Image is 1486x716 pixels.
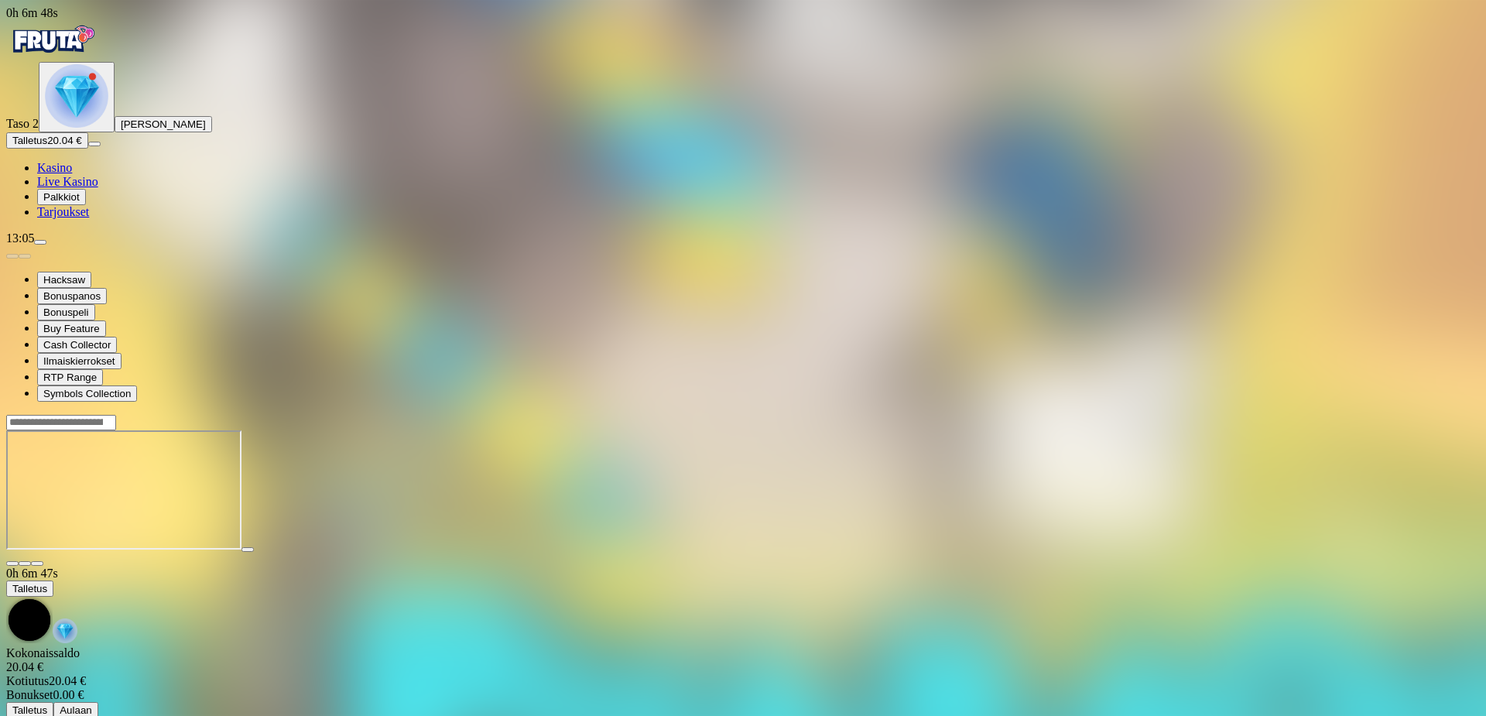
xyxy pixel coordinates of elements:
[6,48,99,61] a: Fruta
[6,688,53,701] span: Bonukset
[43,372,97,383] span: RTP Range
[12,704,47,716] span: Talletus
[6,660,1480,674] div: 20.04 €
[6,567,58,580] span: user session time
[6,254,19,259] button: prev slide
[6,646,1480,674] div: Kokonaissaldo
[34,240,46,245] button: menu
[6,561,19,566] button: close icon
[37,161,72,174] a: diamond iconKasino
[19,254,31,259] button: next slide
[37,272,91,288] button: Hacksaw
[12,135,47,146] span: Talletus
[6,567,1480,646] div: Game menu
[88,142,101,146] button: menu
[37,205,89,218] a: gift-inverted iconTarjoukset
[37,205,89,218] span: Tarjoukset
[6,6,58,19] span: user session time
[39,62,115,132] button: level unlocked
[12,583,47,594] span: Talletus
[37,161,72,174] span: Kasino
[43,355,115,367] span: Ilmaiskierrokset
[31,561,43,566] button: fullscreen icon
[37,385,137,402] button: Symbols Collection
[37,369,103,385] button: RTP Range
[121,118,206,130] span: [PERSON_NAME]
[6,674,49,687] span: Kotiutus
[43,388,131,399] span: Symbols Collection
[6,117,39,130] span: Taso 2
[241,547,254,552] button: play icon
[6,20,1480,219] nav: Primary
[6,20,99,59] img: Fruta
[6,674,1480,688] div: 20.04 €
[43,307,89,318] span: Bonuspeli
[6,132,88,149] button: Talletusplus icon20.04 €
[6,688,1480,702] div: 0.00 €
[37,304,95,320] button: Bonuspeli
[45,64,108,128] img: level unlocked
[115,116,212,132] button: [PERSON_NAME]
[37,175,98,188] span: Live Kasino
[37,175,98,188] a: poker-chip iconLive Kasino
[19,561,31,566] button: chevron-down icon
[6,430,241,550] iframe: Le Pharaoh
[6,231,34,245] span: 13:05
[37,320,106,337] button: Buy Feature
[6,581,53,597] button: Talletus
[37,353,122,369] button: Ilmaiskierrokset
[43,290,101,302] span: Bonuspanos
[43,323,100,334] span: Buy Feature
[37,189,86,205] button: reward iconPalkkiot
[37,288,107,304] button: Bonuspanos
[43,191,80,203] span: Palkkiot
[43,339,111,351] span: Cash Collector
[43,274,85,286] span: Hacksaw
[53,618,77,643] img: reward-icon
[6,415,116,430] input: Search
[60,704,92,716] span: Aulaan
[37,337,117,353] button: Cash Collector
[47,135,81,146] span: 20.04 €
